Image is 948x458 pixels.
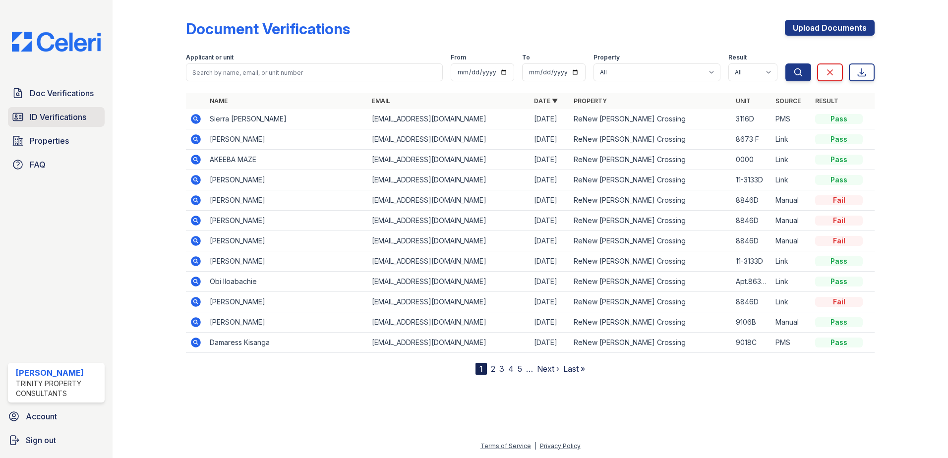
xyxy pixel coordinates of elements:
a: Result [815,97,838,105]
td: [DATE] [530,312,570,333]
label: Result [728,54,747,61]
span: Properties [30,135,69,147]
td: ReNew [PERSON_NAME] Crossing [570,333,732,353]
td: [PERSON_NAME] [206,292,368,312]
div: Pass [815,114,863,124]
label: Applicant or unit [186,54,234,61]
td: [PERSON_NAME] [206,312,368,333]
span: FAQ [30,159,46,171]
td: [DATE] [530,150,570,170]
td: 9018C [732,333,771,353]
a: FAQ [8,155,105,174]
td: [DATE] [530,109,570,129]
td: AKEEBA MAZE [206,150,368,170]
td: Link [771,272,811,292]
td: [DATE] [530,211,570,231]
td: 0000 [732,150,771,170]
span: … [526,363,533,375]
td: [EMAIL_ADDRESS][DOMAIN_NAME] [368,251,530,272]
td: [DATE] [530,333,570,353]
div: 1 [475,363,487,375]
td: Apt.8638E [732,272,771,292]
td: Manual [771,190,811,211]
td: ReNew [PERSON_NAME] Crossing [570,109,732,129]
td: [PERSON_NAME] [206,231,368,251]
td: Link [771,251,811,272]
a: ID Verifications [8,107,105,127]
td: [PERSON_NAME] [206,190,368,211]
td: PMS [771,333,811,353]
td: [PERSON_NAME] [206,251,368,272]
div: Fail [815,195,863,205]
a: Name [210,97,228,105]
td: Link [771,129,811,150]
td: [DATE] [530,272,570,292]
td: Manual [771,231,811,251]
div: | [534,442,536,450]
td: [DATE] [530,129,570,150]
div: Pass [815,317,863,327]
td: ReNew [PERSON_NAME] Crossing [570,150,732,170]
td: [EMAIL_ADDRESS][DOMAIN_NAME] [368,109,530,129]
input: Search by name, email, or unit number [186,63,443,81]
td: [PERSON_NAME] [206,211,368,231]
td: Obi Iloabachie [206,272,368,292]
label: From [451,54,466,61]
td: 8673 F [732,129,771,150]
a: 3 [499,364,504,374]
div: Fail [815,297,863,307]
a: Source [775,97,801,105]
td: [EMAIL_ADDRESS][DOMAIN_NAME] [368,312,530,333]
span: Account [26,410,57,422]
div: Pass [815,256,863,266]
a: Date ▼ [534,97,558,105]
td: ReNew [PERSON_NAME] Crossing [570,170,732,190]
td: Damaress Kisanga [206,333,368,353]
div: Pass [815,175,863,185]
a: Upload Documents [785,20,875,36]
span: Doc Verifications [30,87,94,99]
div: Pass [815,134,863,144]
td: ReNew [PERSON_NAME] Crossing [570,231,732,251]
td: Manual [771,312,811,333]
a: Sign out [4,430,109,450]
a: Properties [8,131,105,151]
td: ReNew [PERSON_NAME] Crossing [570,190,732,211]
td: ReNew [PERSON_NAME] Crossing [570,292,732,312]
td: 8846D [732,211,771,231]
td: [DATE] [530,190,570,211]
td: Link [771,292,811,312]
td: PMS [771,109,811,129]
td: ReNew [PERSON_NAME] Crossing [570,272,732,292]
td: 11-3133D [732,251,771,272]
div: Document Verifications [186,20,350,38]
a: Terms of Service [480,442,531,450]
td: [EMAIL_ADDRESS][DOMAIN_NAME] [368,150,530,170]
td: ReNew [PERSON_NAME] Crossing [570,211,732,231]
a: Last » [563,364,585,374]
td: [EMAIL_ADDRESS][DOMAIN_NAME] [368,190,530,211]
td: ReNew [PERSON_NAME] Crossing [570,251,732,272]
td: [DATE] [530,170,570,190]
label: Property [593,54,620,61]
a: Unit [736,97,751,105]
td: 8846D [732,190,771,211]
div: Fail [815,236,863,246]
a: Next › [537,364,559,374]
a: Account [4,406,109,426]
a: Property [574,97,607,105]
td: [EMAIL_ADDRESS][DOMAIN_NAME] [368,211,530,231]
td: [EMAIL_ADDRESS][DOMAIN_NAME] [368,333,530,353]
span: ID Verifications [30,111,86,123]
a: 2 [491,364,495,374]
a: 5 [518,364,522,374]
td: 8846D [732,231,771,251]
td: [EMAIL_ADDRESS][DOMAIN_NAME] [368,231,530,251]
td: [EMAIL_ADDRESS][DOMAIN_NAME] [368,272,530,292]
td: 3116D [732,109,771,129]
td: ReNew [PERSON_NAME] Crossing [570,312,732,333]
div: Pass [815,277,863,286]
div: Pass [815,155,863,165]
div: Trinity Property Consultants [16,379,101,399]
